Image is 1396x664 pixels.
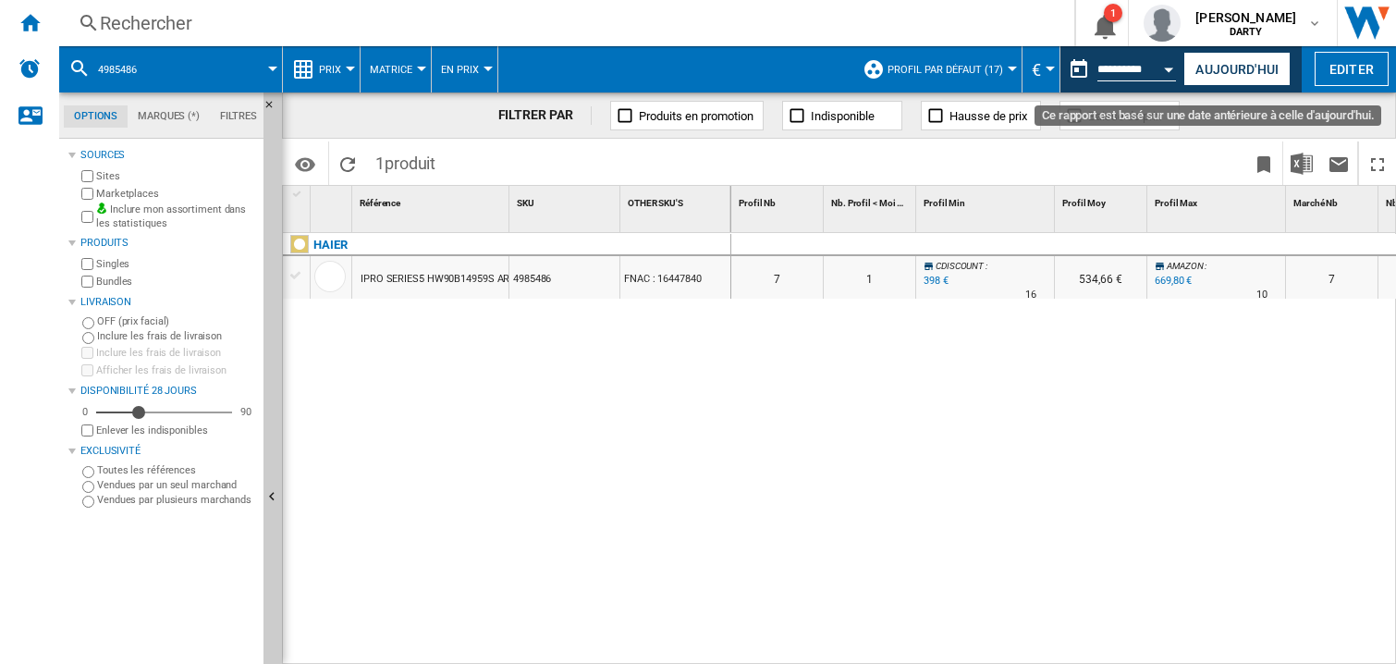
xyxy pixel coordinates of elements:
div: 1 [1104,4,1122,22]
div: Profil Max Sort None [1151,186,1285,215]
div: Sort None [1290,186,1378,215]
label: OFF (prix facial) [97,314,256,328]
div: 1 [824,256,915,299]
div: Sort None [624,186,730,215]
div: SKU Sort None [513,186,619,215]
div: Prix [292,46,350,92]
div: Livraison [80,295,256,310]
div: Profil Min Sort None [920,186,1054,215]
button: Indisponible [782,101,902,130]
button: Aujourd'hui [1183,52,1291,86]
button: Hausse de prix [921,101,1041,130]
div: FILTRER PAR [498,106,593,125]
div: Sort None [314,186,351,215]
div: Sources [80,148,256,163]
span: 4985486 [98,64,137,76]
b: DARTY [1230,26,1263,38]
button: € [1032,46,1050,92]
md-tab-item: Marques (*) [128,105,210,128]
input: Sites [81,170,93,182]
input: Singles [81,258,93,270]
button: Baisse de prix [1059,101,1180,130]
div: Nb. Profil < Moi Sort None [827,186,915,215]
label: Inclure les frais de livraison [96,346,256,360]
div: Sort None [1059,186,1146,215]
md-tab-item: Filtres [210,105,267,128]
button: Matrice [370,46,422,92]
input: Inclure les frais de livraison [81,347,93,359]
div: 90 [236,405,256,419]
input: Afficher les frais de livraison [81,364,93,376]
div: Disponibilité 28 Jours [80,384,256,399]
div: Délai de livraison : 10 jours [1256,286,1267,304]
div: Sort None [1151,186,1285,215]
span: Nb. Profil < Moi [831,198,895,208]
span: Prix [319,64,341,76]
label: Bundles [96,275,256,289]
input: Vendues par un seul marchand [82,481,94,493]
div: Sort None [827,186,915,215]
span: Profil Nb [739,198,776,208]
input: OFF (prix facial) [82,317,94,329]
md-menu: Currency [1023,46,1060,92]
input: Bundles [81,276,93,288]
label: Sites [96,169,256,183]
div: Profil Nb Sort None [735,186,823,215]
div: Marché Nb Sort None [1290,186,1378,215]
input: Inclure les frais de livraison [82,332,94,344]
label: Inclure mon assortiment dans les statistiques [96,203,256,231]
button: Prix [319,46,350,92]
div: Mise à jour : lundi 15 septembre 2025 23:00 [921,272,949,290]
button: md-calendar [1060,51,1097,88]
div: Profil Moy Sort None [1059,186,1146,215]
label: Enlever les indisponibles [96,424,256,437]
div: 0 [78,405,92,419]
button: Masquer [263,92,286,126]
span: Baisse de prix [1088,109,1161,123]
label: Vendues par un seul marchand [97,478,256,492]
input: Afficher les frais de livraison [81,424,93,437]
div: Sort None [735,186,823,215]
span: Profil par défaut (17) [888,64,1003,76]
button: Editer [1315,52,1389,86]
span: : [1205,261,1206,271]
label: Afficher les frais de livraison [96,363,256,377]
div: Profil par défaut (17) [863,46,1012,92]
span: 1 [366,141,445,180]
span: SKU [517,198,534,208]
div: IPRO SERIES5 HW90B14959S ARGENT [361,258,536,301]
input: Marketplaces [81,188,93,200]
label: Inclure les frais de livraison [97,329,256,343]
span: Profil Max [1155,198,1197,208]
button: Envoyer ce rapport par email [1320,141,1357,185]
md-slider: Disponibilité [96,403,232,422]
span: Indisponible [811,109,875,123]
button: Profil par défaut (17) [888,46,1012,92]
div: Délai de livraison : 16 jours [1025,286,1036,304]
div: Exclusivité [80,444,256,459]
button: Créer un favoris [1245,141,1282,185]
span: Référence [360,198,400,208]
span: produit [385,154,435,173]
div: 7 [731,256,823,299]
button: Plein écran [1359,141,1396,185]
span: AMAZON [1167,261,1203,271]
div: Produits [80,236,256,251]
span: : [986,261,987,271]
input: Toutes les références [82,466,94,478]
div: OTHER SKU'S Sort None [624,186,730,215]
button: 4985486 [98,46,155,92]
span: Profil Moy [1062,198,1106,208]
div: 534,66 € [1055,256,1146,299]
div: Référence Sort None [356,186,508,215]
div: 7 [1286,256,1378,299]
div: 4985486 [68,46,273,92]
button: Options [287,147,324,180]
div: 4985486 [509,256,619,299]
div: Rechercher [100,10,1026,36]
span: CDISCOUNT [936,261,984,271]
button: En Prix [441,46,488,92]
img: mysite-bg-18x18.png [96,203,107,214]
button: Recharger [329,141,366,185]
button: Télécharger au format Excel [1283,141,1320,185]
